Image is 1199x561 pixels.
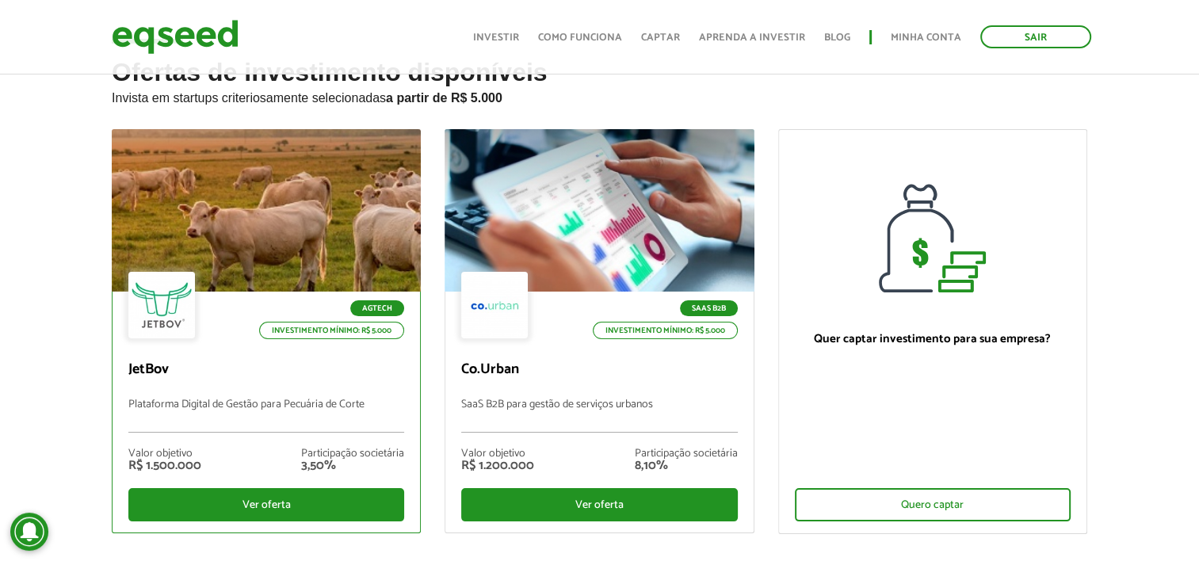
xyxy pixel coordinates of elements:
div: 3,50% [301,460,404,472]
div: Ver oferta [128,488,404,521]
div: Ver oferta [461,488,737,521]
a: Como funciona [538,32,622,43]
h2: Ofertas de investimento disponíveis [112,59,1087,129]
p: Quer captar investimento para sua empresa? [795,332,1071,346]
a: Investir [473,32,519,43]
div: R$ 1.500.000 [128,460,201,472]
a: Agtech Investimento mínimo: R$ 5.000 JetBov Plataforma Digital de Gestão para Pecuária de Corte V... [112,129,421,533]
img: EqSeed [112,16,239,58]
a: Captar [641,32,680,43]
a: Quer captar investimento para sua empresa? Quero captar [778,129,1087,534]
strong: a partir de R$ 5.000 [386,91,502,105]
a: Sair [980,25,1091,48]
div: 8,10% [635,460,738,472]
div: Quero captar [795,488,1071,521]
a: Aprenda a investir [699,32,805,43]
a: SaaS B2B Investimento mínimo: R$ 5.000 Co.Urban SaaS B2B para gestão de serviços urbanos Valor ob... [445,129,754,533]
a: Minha conta [891,32,961,43]
a: Blog [824,32,850,43]
div: R$ 1.200.000 [461,460,534,472]
div: Participação societária [635,448,738,460]
p: Co.Urban [461,361,737,379]
p: Investimento mínimo: R$ 5.000 [593,322,738,339]
p: JetBov [128,361,404,379]
p: SaaS B2B para gestão de serviços urbanos [461,399,737,433]
p: SaaS B2B [680,300,738,316]
div: Participação societária [301,448,404,460]
div: Valor objetivo [128,448,201,460]
p: Invista em startups criteriosamente selecionadas [112,86,1087,105]
div: Valor objetivo [461,448,534,460]
p: Agtech [350,300,404,316]
p: Plataforma Digital de Gestão para Pecuária de Corte [128,399,404,433]
p: Investimento mínimo: R$ 5.000 [259,322,404,339]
